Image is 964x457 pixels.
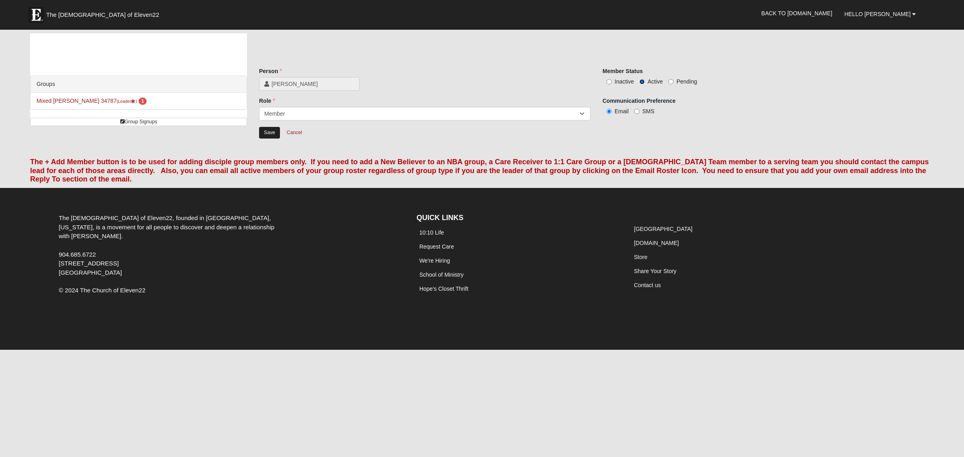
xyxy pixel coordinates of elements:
[116,99,137,104] small: (Leader )
[419,257,450,264] a: We're Hiring
[634,226,692,232] a: [GEOGRAPHIC_DATA]
[30,118,247,126] a: Group Signups
[634,254,647,260] a: Store
[272,80,354,88] span: [PERSON_NAME]
[615,78,634,85] span: Inactive
[46,11,159,19] span: The [DEMOGRAPHIC_DATA] of Eleven22
[419,243,454,250] a: Request Care
[602,97,676,105] label: Communication Preference
[676,78,697,85] span: Pending
[30,158,929,183] font: The + Add Member button is to be used for adding disciple group members only. If you need to add ...
[24,3,185,23] a: The [DEMOGRAPHIC_DATA] of Eleven22
[139,98,147,105] span: number of pending members
[419,286,468,292] a: Hope's Closet Thrift
[838,4,922,24] a: Hello [PERSON_NAME]
[417,214,619,222] h4: QUICK LINKS
[755,3,838,23] a: Back to [DOMAIN_NAME]
[259,67,282,75] label: Person
[259,97,275,105] label: Role
[282,126,307,139] a: Cancel
[602,67,643,75] label: Member Status
[634,240,679,246] a: [DOMAIN_NAME]
[668,79,674,84] input: Pending
[634,282,661,288] a: Contact us
[31,76,247,93] div: Groups
[615,108,629,114] span: Email
[647,78,663,85] span: Active
[28,7,44,23] img: Eleven22 logo
[59,269,122,276] span: [GEOGRAPHIC_DATA]
[607,79,612,84] input: Inactive
[259,127,280,139] input: Alt+s
[607,109,612,114] input: Email
[419,271,464,278] a: School of Ministry
[37,98,147,104] a: Mixed [PERSON_NAME] 34787(Leader) 1
[639,79,645,84] input: Active
[634,109,639,114] input: SMS
[59,287,145,294] span: © 2024 The Church of Eleven22
[642,108,654,114] span: SMS
[53,214,291,277] div: The [DEMOGRAPHIC_DATA] of Eleven22, founded in [GEOGRAPHIC_DATA], [US_STATE], is a movement for a...
[419,229,444,236] a: 10:10 Life
[844,11,911,17] span: Hello [PERSON_NAME]
[634,268,676,274] a: Share Your Story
